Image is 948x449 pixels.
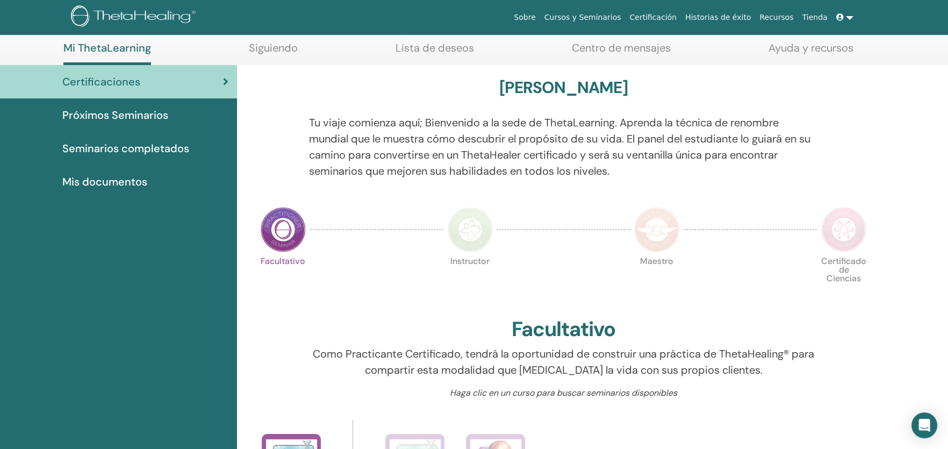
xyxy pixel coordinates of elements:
a: Centro de mensajes [572,41,671,62]
p: Facultativo [261,257,306,302]
a: Ayuda y recursos [769,41,853,62]
a: Recursos [755,8,798,27]
a: Sobre [509,8,540,27]
p: Instructor [448,257,493,302]
a: Cursos y Seminarios [540,8,626,27]
span: Próximos Seminarios [62,107,168,123]
img: Certificate of Science [821,207,866,252]
a: Lista de deseos [396,41,474,62]
img: Instructor [448,207,493,252]
span: Seminarios completados [62,140,189,156]
p: Certificado de Ciencias [821,257,866,302]
div: Open Intercom Messenger [911,412,937,438]
a: Tienda [798,8,832,27]
h2: Facultativo [512,317,615,342]
h3: [PERSON_NAME] [499,78,628,97]
a: Mi ThetaLearning [63,41,151,65]
img: logo.png [71,5,199,30]
p: Tu viaje comienza aquí; Bienvenido a la sede de ThetaLearning. Aprenda la técnica de renombre mun... [309,115,818,179]
a: Certificación [625,8,681,27]
span: Certificaciones [62,74,140,90]
span: Mis documentos [62,174,147,190]
p: Como Practicante Certificado, tendrá la oportunidad de construir una práctica de ThetaHealing® pa... [309,346,818,378]
p: Maestro [634,257,679,302]
a: Historias de éxito [681,8,755,27]
p: Haga clic en un curso para buscar seminarios disponibles [309,387,818,400]
a: Siguiendo [249,41,298,62]
img: Practitioner [261,207,306,252]
img: Master [634,207,679,252]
